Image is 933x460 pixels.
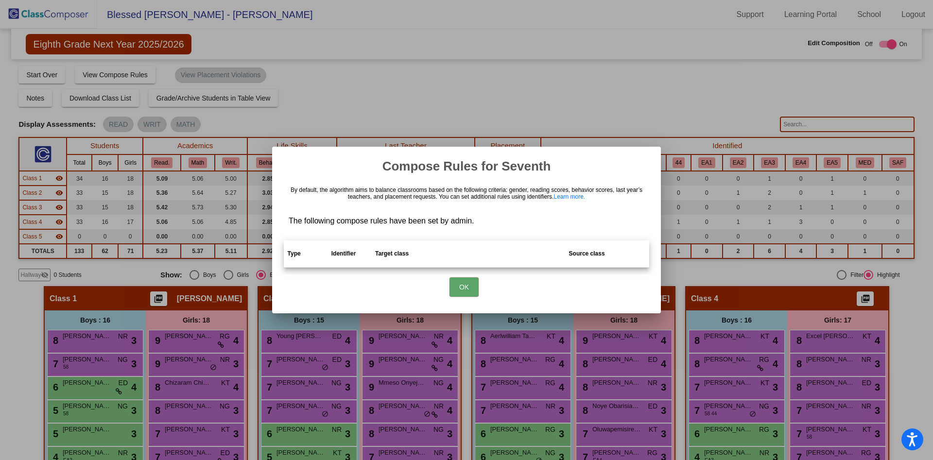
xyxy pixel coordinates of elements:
[284,158,649,174] h2: Compose Rules for Seventh
[284,182,649,231] div: The following compose rules have been set by admin.
[328,240,371,268] th: Identifier
[565,240,649,268] th: Source class
[289,187,644,201] p: By default, the algorithm aims to balance classrooms based on the following criteria: gender, rea...
[553,193,585,200] a: Learn more.
[449,277,479,297] button: OK
[371,240,565,268] th: Target class
[284,240,328,268] th: Type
